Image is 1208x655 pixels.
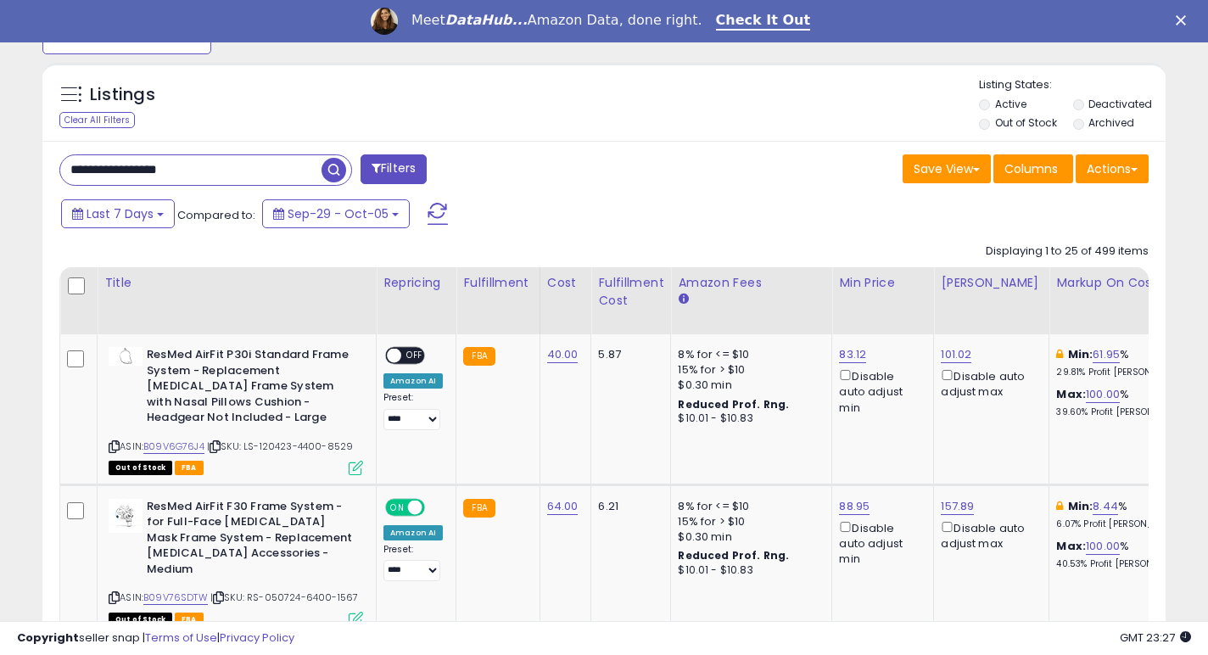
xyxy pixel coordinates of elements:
[1068,346,1093,362] b: Min:
[445,12,528,28] i: DataHub...
[979,77,1166,93] p: Listing States:
[17,630,294,647] div: seller snap | |
[1176,15,1193,25] div: Close
[678,563,819,578] div: $10.01 - $10.83
[411,12,702,29] div: Meet Amazon Data, done right.
[104,274,369,292] div: Title
[1056,274,1203,292] div: Markup on Cost
[1056,386,1086,402] b: Max:
[839,346,866,363] a: 83.12
[1056,538,1086,554] b: Max:
[1086,386,1120,403] a: 100.00
[598,499,657,514] div: 6.21
[839,518,920,568] div: Disable auto adjust min
[1120,630,1191,646] span: 2025-10-13 23:27 GMT
[678,411,819,426] div: $10.01 - $10.83
[1088,115,1134,130] label: Archived
[547,274,584,292] div: Cost
[87,205,154,222] span: Last 7 Days
[941,498,974,515] a: 157.89
[678,548,789,563] b: Reduced Prof. Rng.
[463,347,495,366] small: FBA
[1056,406,1197,418] p: 39.60% Profit [PERSON_NAME]
[903,154,991,183] button: Save View
[61,199,175,228] button: Last 7 Days
[383,544,443,582] div: Preset:
[463,499,495,518] small: FBA
[59,112,135,128] div: Clear All Filters
[143,591,208,605] a: B09V76SDTW
[547,498,579,515] a: 64.00
[839,274,926,292] div: Min Price
[109,347,143,366] img: 21c++xya8PL._SL40_.jpg
[109,461,172,475] span: All listings that are currently out of stock and unavailable for purchase on Amazon
[839,367,920,416] div: Disable auto adjust min
[288,205,389,222] span: Sep-29 - Oct-05
[383,392,443,430] div: Preset:
[463,274,532,292] div: Fulfillment
[1056,367,1197,378] p: 29.81% Profit [PERSON_NAME]
[175,461,204,475] span: FBA
[90,83,155,107] h5: Listings
[1056,558,1197,570] p: 40.53% Profit [PERSON_NAME]
[598,347,657,362] div: 5.87
[387,500,408,514] span: ON
[401,349,428,363] span: OFF
[1086,538,1120,555] a: 100.00
[1004,160,1058,177] span: Columns
[177,207,255,223] span: Compared to:
[383,525,443,540] div: Amazon AI
[678,292,688,307] small: Amazon Fees.
[941,346,971,363] a: 101.02
[716,12,811,31] a: Check It Out
[143,439,204,454] a: B09V6G76J4
[678,347,819,362] div: 8% for <= $10
[383,274,449,292] div: Repricing
[941,367,1036,400] div: Disable auto adjust max
[1056,518,1197,530] p: 6.07% Profit [PERSON_NAME]
[383,373,443,389] div: Amazon AI
[1076,154,1149,183] button: Actions
[678,362,819,378] div: 15% for > $10
[1056,347,1197,378] div: %
[1088,97,1152,111] label: Deactivated
[1093,346,1120,363] a: 61.95
[1093,498,1118,515] a: 8.44
[262,199,410,228] button: Sep-29 - Oct-05
[995,97,1026,111] label: Active
[17,630,79,646] strong: Copyright
[995,115,1057,130] label: Out of Stock
[993,154,1073,183] button: Columns
[371,8,398,35] img: Profile image for Georgie
[678,514,819,529] div: 15% for > $10
[361,154,427,184] button: Filters
[147,347,353,430] b: ResMed AirFit P30i Standard Frame System - Replacement [MEDICAL_DATA] Frame System with Nasal Pil...
[678,274,825,292] div: Amazon Fees
[986,244,1149,260] div: Displaying 1 to 25 of 499 items
[422,500,450,514] span: OFF
[1056,499,1197,530] div: %
[678,529,819,545] div: $0.30 min
[207,439,353,453] span: | SKU: LS-120423-4400-8529
[147,499,353,582] b: ResMed AirFit F30 Frame System - for Full-Face [MEDICAL_DATA] Mask Frame System - Replacement [ME...
[210,591,358,604] span: | SKU: RS-050724-6400-1567
[598,274,663,310] div: Fulfillment Cost
[220,630,294,646] a: Privacy Policy
[1068,498,1093,514] b: Min:
[109,347,363,473] div: ASIN:
[678,378,819,393] div: $0.30 min
[1056,387,1197,418] div: %
[678,499,819,514] div: 8% for <= $10
[839,498,870,515] a: 88.95
[109,499,143,533] img: 31ToTdyoJbL._SL40_.jpg
[547,346,579,363] a: 40.00
[941,518,1036,551] div: Disable auto adjust max
[941,274,1042,292] div: [PERSON_NAME]
[1056,539,1197,570] div: %
[678,397,789,411] b: Reduced Prof. Rng.
[145,630,217,646] a: Terms of Use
